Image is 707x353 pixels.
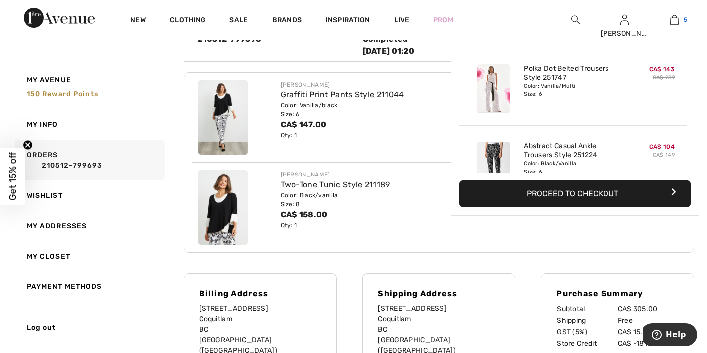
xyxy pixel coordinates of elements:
a: Orders [13,140,165,180]
td: CA$ -181.65 [617,338,679,349]
div: [PERSON_NAME] [281,170,557,179]
s: CA$ 149 [653,152,675,158]
div: Size: 8 [281,200,557,209]
div: Color: Black/Vanilla Size: 6 [524,160,622,176]
img: search the website [571,14,580,26]
td: Subtotal [556,303,617,315]
td: CA$ 15.25 [617,326,679,338]
button: Close teaser [23,140,33,150]
a: My Info [13,109,165,140]
span: Inspiration [325,16,370,26]
span: CA$ 143 [649,66,675,73]
div: Color: Vanilla/Multi Size: 6 [524,82,622,98]
td: Free [617,315,679,326]
a: Prom [433,15,453,25]
a: Wishlist [13,180,165,211]
span: CA$ 104 [649,143,675,150]
s: CA$ 239 [653,74,675,81]
h4: Purchase Summary [556,289,679,298]
img: joseph-ribkoff-tops-black-vanilla_211189_1_1564_search.jpg [198,170,248,245]
a: My Addresses [13,211,165,241]
a: Log out [13,312,165,343]
a: Sign In [620,15,629,24]
td: Shipping [556,315,617,326]
img: My Bag [670,14,679,26]
div: CA$ 147.00 [281,119,557,131]
div: Completed [DATE] 01:20 [363,33,515,57]
td: CA$ 305.00 [617,303,679,315]
img: Polka Dot Belted Trousers Style 251747 [477,64,510,113]
a: Abstract Casual Ankle Trousers Style 251224 [524,142,622,160]
div: 210512-799693 [192,33,356,57]
div: Qty: 1 [281,221,557,230]
a: New [130,16,146,26]
img: My Info [620,14,629,26]
a: Polka Dot Belted Trousers Style 251747 [524,64,622,82]
a: Brands [272,16,302,26]
a: My Closet [13,241,165,271]
h4: Shipping Address [378,289,500,298]
div: Two-Tone Tunic Style 211189 [281,179,557,191]
img: Abstract Casual Ankle Trousers Style 251224 [477,142,510,191]
span: 150 Reward points [27,90,98,98]
div: Color: Vanilla/black [281,101,557,110]
a: 5 [650,14,699,26]
div: Size: 6 [281,110,557,119]
div: CA$ 158.00 [281,209,557,221]
div: Color: Black/vanilla [281,191,557,200]
button: Proceed to Checkout [459,180,691,207]
a: Live [394,15,409,25]
div: [PERSON_NAME] [601,28,649,39]
a: 210512-799693 [27,160,162,171]
td: Store Credit [556,338,617,349]
a: Clothing [170,16,205,26]
div: [PERSON_NAME] [281,80,557,89]
h4: Billing Address [199,289,321,298]
a: Sale [229,16,248,26]
div: Qty: 1 [281,131,557,140]
iframe: Opens a widget where you can find more information [643,323,697,348]
span: Get 15% off [7,152,18,201]
span: My Avenue [27,75,71,85]
span: 5 [684,15,687,24]
img: 1ère Avenue [24,8,95,28]
img: joseph-ribkoff-pants-vanilla-black_211044_1_6334_search.jpg [198,80,248,155]
div: Graffiti Print Pants Style 211044 [281,89,557,101]
td: GST (5%) [556,326,617,338]
a: Payment Methods [13,271,165,302]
